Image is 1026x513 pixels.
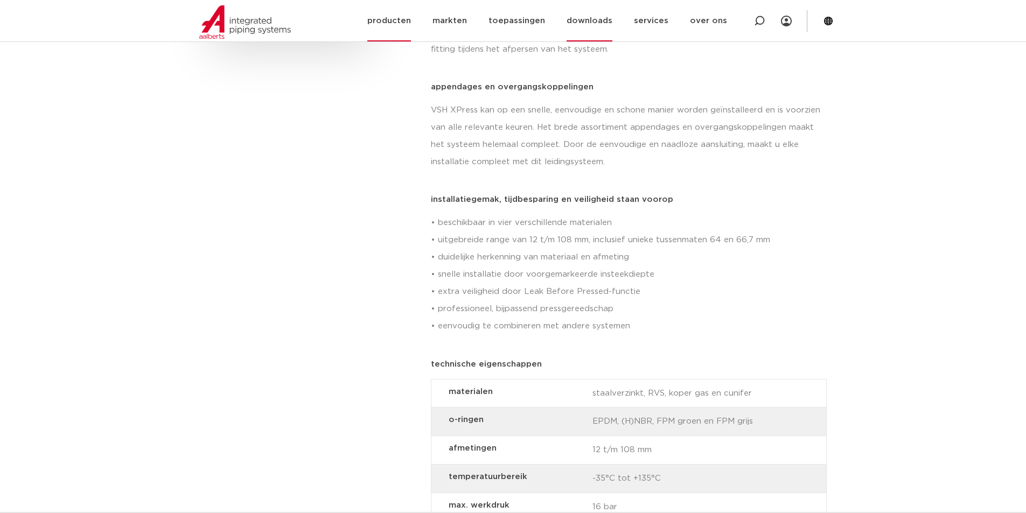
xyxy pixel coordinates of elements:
[449,413,584,426] strong: o-ringen
[431,102,827,171] p: VSH XPress kan op een snelle, eenvoudige en schone manier worden geïnstalleerd en is voorzien van...
[449,385,584,398] strong: materialen
[431,360,827,368] p: technische eigenschappen
[449,470,584,483] strong: temperatuurbereik
[449,498,584,512] strong: max. werkdruk
[592,385,764,402] span: staalverzinkt, RVS, koper gas en cunifer
[592,470,764,487] span: -35°C tot +135°C
[431,83,827,91] p: appendages en overgangskoppelingen
[781,9,792,33] div: my IPS
[449,441,584,455] strong: afmetingen
[431,195,827,203] p: installatiegemak, tijdbesparing en veiligheid staan voorop
[592,413,764,430] span: EPDM, (H)NBR, FPM groen en FPM grijs
[431,214,827,335] p: • beschikbaar in vier verschillende materialen • uitgebreide range van 12 t/m 108 mm, inclusief u...
[592,441,764,459] span: 12 t/m 108 mm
